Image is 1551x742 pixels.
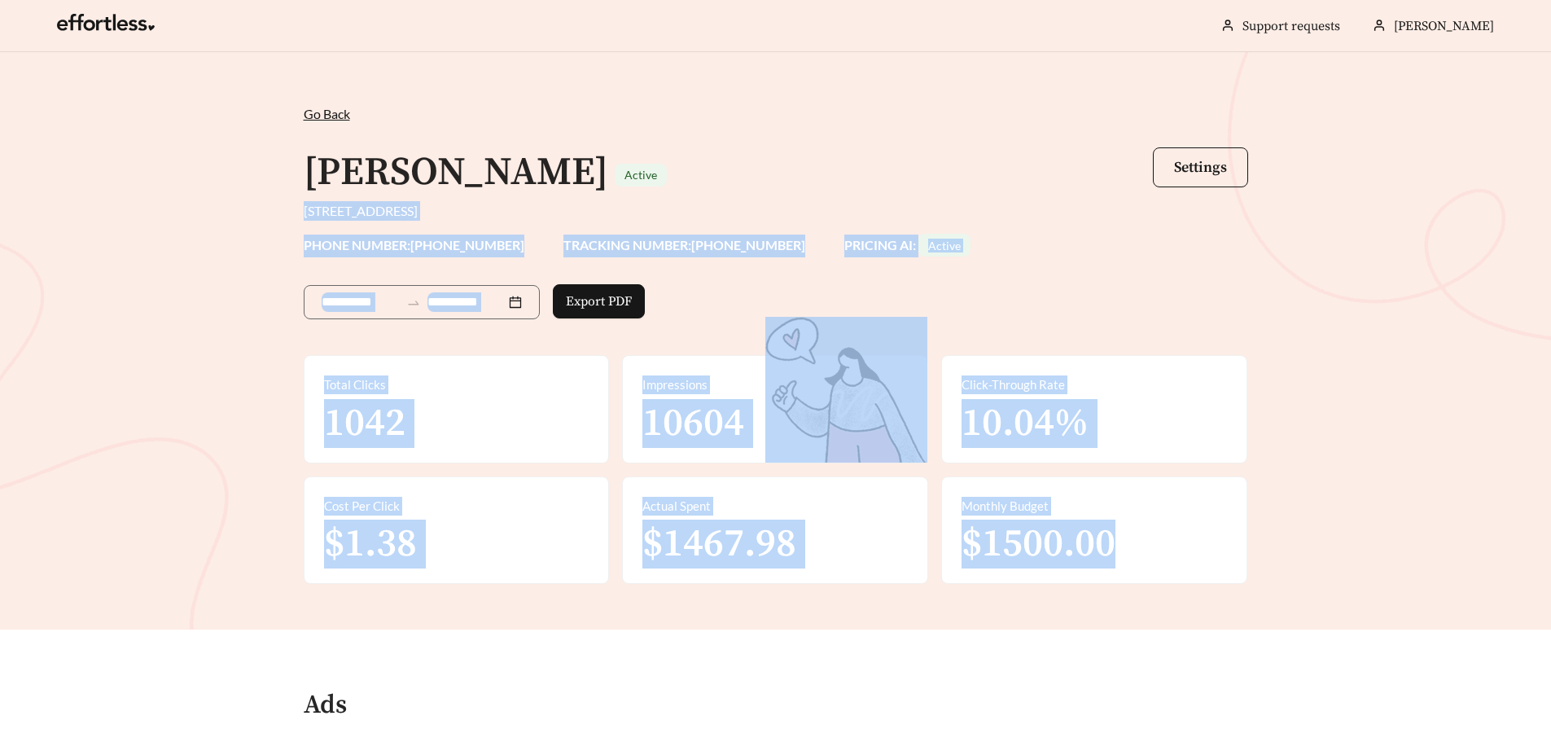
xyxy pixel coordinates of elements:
span: 10.04% [962,399,1089,448]
div: Cost Per Click [324,497,589,516]
strong: TRACKING NUMBER: [PHONE_NUMBER] [563,237,805,252]
span: Export PDF [566,292,632,311]
div: Impressions [642,375,908,394]
div: [STREET_ADDRESS] [304,201,1248,221]
div: Monthly Budget [962,497,1227,516]
span: swap-right [406,296,421,310]
div: Actual Spent [642,497,908,516]
span: $1467.98 [642,520,796,569]
span: $1500.00 [962,520,1115,569]
span: 1042 [324,399,405,448]
span: Settings [1174,158,1227,177]
h1: [PERSON_NAME] [304,148,608,197]
span: 10604 [642,399,744,448]
strong: PRICING AI: [844,237,970,252]
span: Active [624,168,657,182]
span: $1.38 [324,520,417,569]
div: Total Clicks [324,375,589,394]
span: Go Back [304,106,350,121]
h4: Ads [304,692,347,720]
strong: PHONE NUMBER: [PHONE_NUMBER] [304,237,524,252]
span: Active [928,239,961,252]
button: Settings [1153,147,1248,187]
button: Export PDF [553,284,645,318]
div: Click-Through Rate [962,375,1227,394]
span: [PERSON_NAME] [1394,18,1494,34]
a: Support requests [1242,18,1340,34]
span: to [406,295,421,310]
